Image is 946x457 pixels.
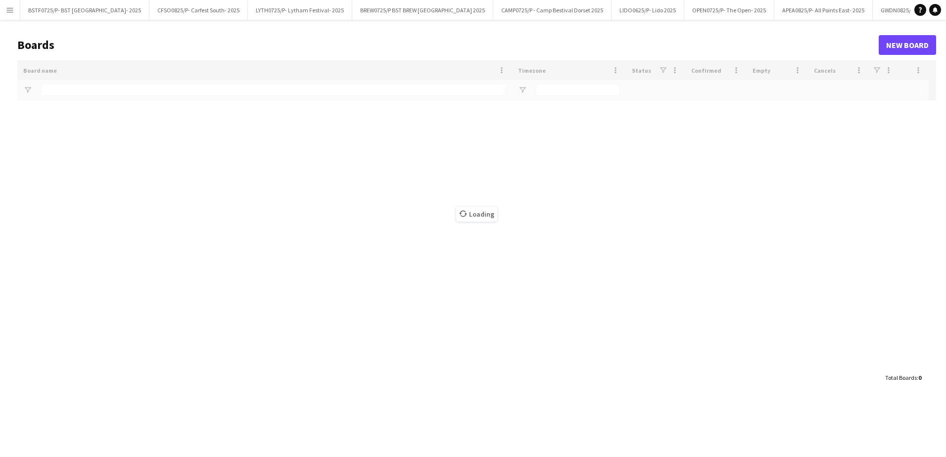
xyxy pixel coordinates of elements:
button: BSTF0725/P- BST [GEOGRAPHIC_DATA]- 2025 [20,0,149,20]
button: CFSO0825/P- Carfest South- 2025 [149,0,248,20]
button: APEA0825/P- All Points East- 2025 [774,0,873,20]
button: CAMP0725/P - Camp Bestival Dorset 2025 [493,0,612,20]
h1: Boards [17,38,879,52]
a: New Board [879,35,936,55]
span: Loading [456,207,497,222]
button: LIDO0625/P- Lido 2025 [612,0,684,20]
div: : [885,368,921,387]
span: Total Boards [885,374,917,381]
button: LYTH0725/P- Lytham Festival- 2025 [248,0,352,20]
button: OPEN0725/P- The Open- 2025 [684,0,774,20]
span: 0 [918,374,921,381]
button: BREW0725/P BST BREW [GEOGRAPHIC_DATA] 2025 [352,0,493,20]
